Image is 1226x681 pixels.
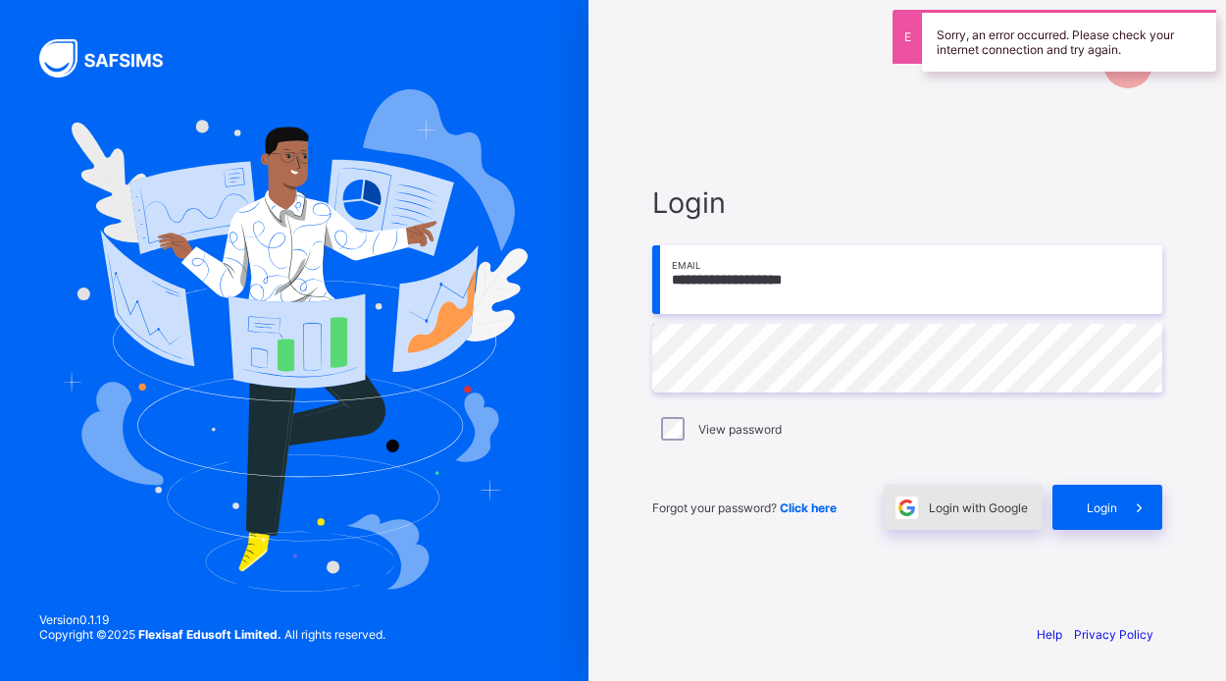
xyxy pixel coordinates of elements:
[780,500,837,515] a: Click here
[138,627,281,642] strong: Flexisaf Edusoft Limited.
[652,185,1162,220] span: Login
[39,627,385,642] span: Copyright © 2025 All rights reserved.
[1074,627,1153,642] a: Privacy Policy
[39,612,385,627] span: Version 0.1.19
[698,422,782,437] label: View password
[1087,500,1117,515] span: Login
[39,39,186,78] img: SAFSIMS Logo
[922,10,1216,72] div: Sorry, an error occurred. Please check your internet connection and try again.
[61,89,528,592] img: Hero Image
[1037,627,1062,642] a: Help
[652,500,837,515] span: Forgot your password?
[929,500,1028,515] span: Login with Google
[895,497,918,519] img: google.396cfc9801f0270233282035f929180a.svg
